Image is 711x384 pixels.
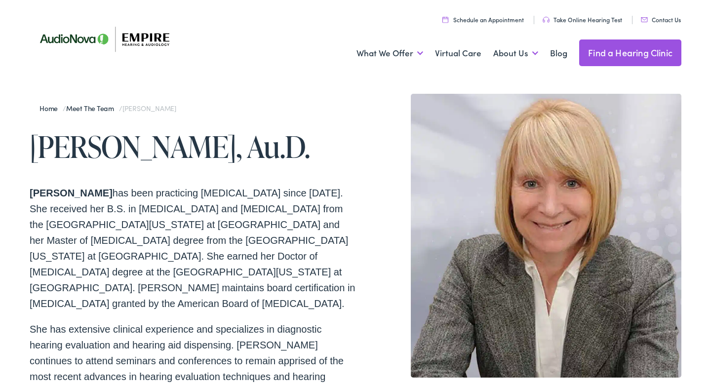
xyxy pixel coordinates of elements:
a: Schedule an Appointment [442,15,524,24]
h1: [PERSON_NAME], Au.D. [30,130,355,163]
strong: [PERSON_NAME] [30,188,113,198]
img: utility icon [641,17,648,22]
a: About Us [493,35,538,72]
a: Meet the Team [66,103,119,113]
a: What We Offer [356,35,423,72]
span: [PERSON_NAME] [122,103,176,113]
a: Blog [550,35,567,72]
img: utility icon [543,17,550,23]
a: Take Online Hearing Test [543,15,622,24]
a: Contact Us [641,15,681,24]
a: Home [39,103,63,113]
img: utility icon [442,16,448,23]
span: / / [39,103,176,113]
a: Find a Hearing Clinic [579,39,681,66]
a: Virtual Care [435,35,481,72]
p: has been practicing [MEDICAL_DATA] since [DATE]. She received her B.S. in [MEDICAL_DATA] and [MED... [30,185,355,311]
